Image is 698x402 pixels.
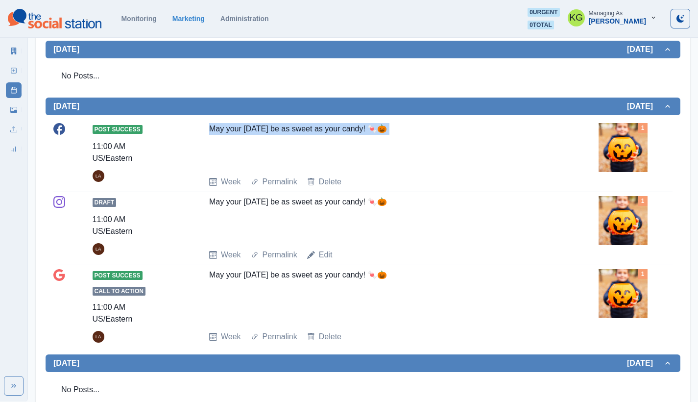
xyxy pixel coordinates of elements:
[93,287,145,296] span: Call to Action
[96,243,101,255] div: Lica Abilar
[221,249,241,261] a: Week
[220,15,269,23] a: Administration
[46,41,680,58] button: [DATE][DATE]
[599,269,648,318] img: t4ji4mlhlzpog9tdjyn9
[46,115,680,354] div: [DATE][DATE]
[6,82,22,98] a: Post Schedule
[221,176,241,188] a: Week
[93,301,167,325] div: 11:00 AM US/Eastern
[589,10,623,17] div: Managing As
[599,196,648,245] img: t4ji4mlhlzpog9tdjyn9
[6,141,22,157] a: Review Summary
[221,331,241,343] a: Week
[6,63,22,78] a: New Post
[589,17,646,25] div: [PERSON_NAME]
[209,196,556,241] div: May your [DATE] be as sweet as your candy! 🍬🎃
[319,176,341,188] a: Delete
[46,58,680,98] div: [DATE][DATE]
[53,45,79,54] h2: [DATE]
[638,123,648,133] div: Total Media Attached
[46,354,680,372] button: [DATE][DATE]
[627,358,663,368] h2: [DATE]
[263,249,297,261] a: Permalink
[528,8,559,17] span: 0 urgent
[319,249,333,261] a: Edit
[263,176,297,188] a: Permalink
[599,123,648,172] img: t4ji4mlhlzpog9tdjyn9
[93,271,143,280] span: Post Success
[528,21,554,29] span: 0 total
[53,62,673,90] div: No Posts...
[671,9,690,28] button: Toggle Mode
[6,43,22,59] a: Marketing Summary
[319,331,341,343] a: Delete
[8,9,101,28] img: logoTextSVG.62801f218bc96a9b266caa72a09eb111.svg
[4,376,24,396] button: Expand
[96,331,101,343] div: Lica Abilar
[638,196,648,206] div: Total Media Attached
[6,122,22,137] a: Uploads
[627,45,663,54] h2: [DATE]
[53,101,79,111] h2: [DATE]
[93,198,117,207] span: Draft
[560,8,665,27] button: Managing As[PERSON_NAME]
[172,15,205,23] a: Marketing
[121,15,156,23] a: Monitoring
[93,141,167,164] div: 11:00 AM US/Eastern
[93,214,167,237] div: 11:00 AM US/Eastern
[6,102,22,118] a: Media Library
[96,170,101,182] div: Lica Abilar
[53,358,79,368] h2: [DATE]
[209,123,556,168] div: May your [DATE] be as sweet as your candy! 🍬🎃
[627,101,663,111] h2: [DATE]
[263,331,297,343] a: Permalink
[93,125,143,134] span: Post Success
[569,6,583,29] div: Katrina Gallardo
[46,98,680,115] button: [DATE][DATE]
[209,269,556,323] div: May your [DATE] be as sweet as your candy! 🍬🎃
[638,269,648,279] div: Total Media Attached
